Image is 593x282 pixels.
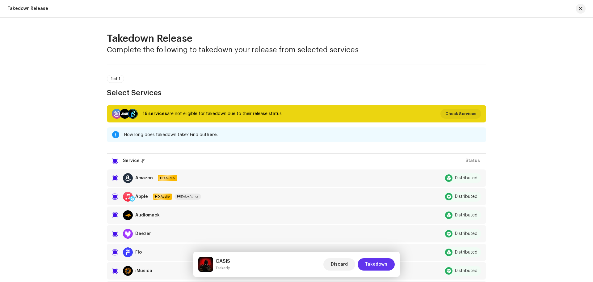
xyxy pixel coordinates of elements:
h3: Complete the following to takedown your release from selected services [107,45,486,55]
span: HD Audio [158,176,176,180]
div: Distributed [455,176,477,180]
span: Discard [331,258,348,271]
span: 1 of 1 [111,77,120,81]
span: Check Services [445,108,476,120]
div: Takedown Release [7,6,48,11]
button: Check Services [440,109,481,119]
div: Distributed [455,269,477,273]
span: here [207,133,217,137]
img: dee49950-f12f-4fba-978a-4b7e674a9d68 [198,257,213,272]
span: Takedown [365,258,387,271]
h5: OASIS [216,258,230,265]
h3: Select Services [107,88,486,98]
small: OASIS [216,265,230,271]
div: Apple [135,194,148,199]
strong: 16 services [143,112,167,116]
button: Discard [323,258,355,271]
div: are not eligible for takedown due to their release status. [143,110,283,117]
div: Distributed [455,250,477,254]
div: Amazon [135,176,153,180]
div: Distributed [455,232,477,236]
div: Distributed [455,213,477,217]
div: Audiomack [135,213,160,217]
div: iMusica [135,269,152,273]
div: Deezer [135,232,151,236]
div: Flo [135,250,142,254]
h2: Takedown Release [107,32,486,45]
span: HD Audio [154,194,171,199]
div: How long does takedown take? Find out . [124,131,481,139]
div: Distributed [455,194,477,199]
button: Takedown [358,258,395,271]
